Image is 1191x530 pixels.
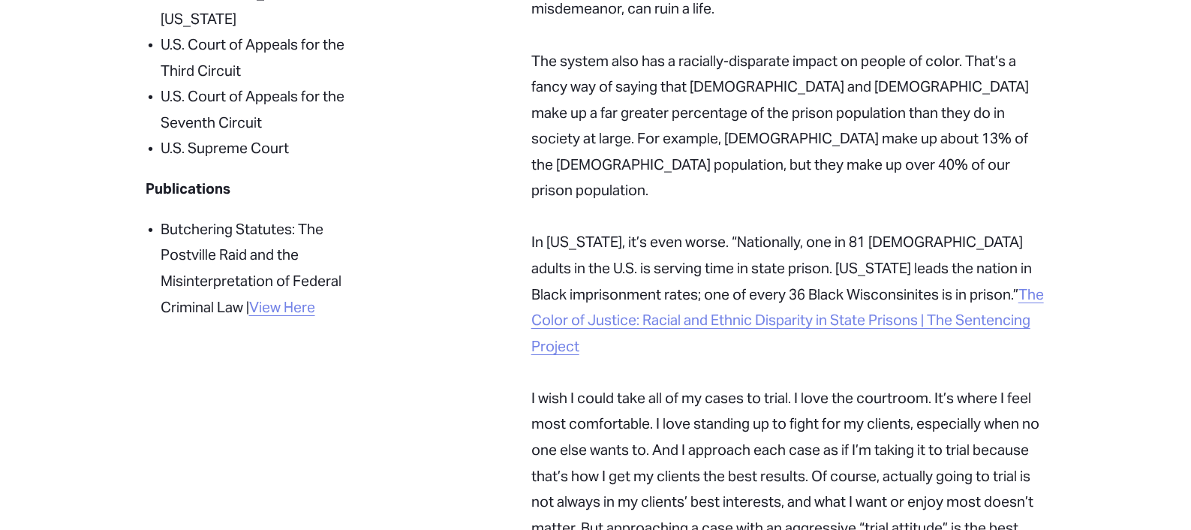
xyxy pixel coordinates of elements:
[161,216,352,320] p: Butchering Statutes: The Postville Raid and the Misinterpretation of Federal Criminal Law |
[146,179,230,197] strong: Publications
[161,32,352,83] p: U.S. Court of Appeals for the Third Circuit
[531,285,1044,355] a: The Color of Justice: Racial and Ethnic Disparity in State Prisons | The Sentencing Project
[161,83,352,135] p: U.S. Court of Appeals for the Seventh Circuit
[249,298,315,316] a: View Here
[161,135,352,161] p: U.S. Supreme Court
